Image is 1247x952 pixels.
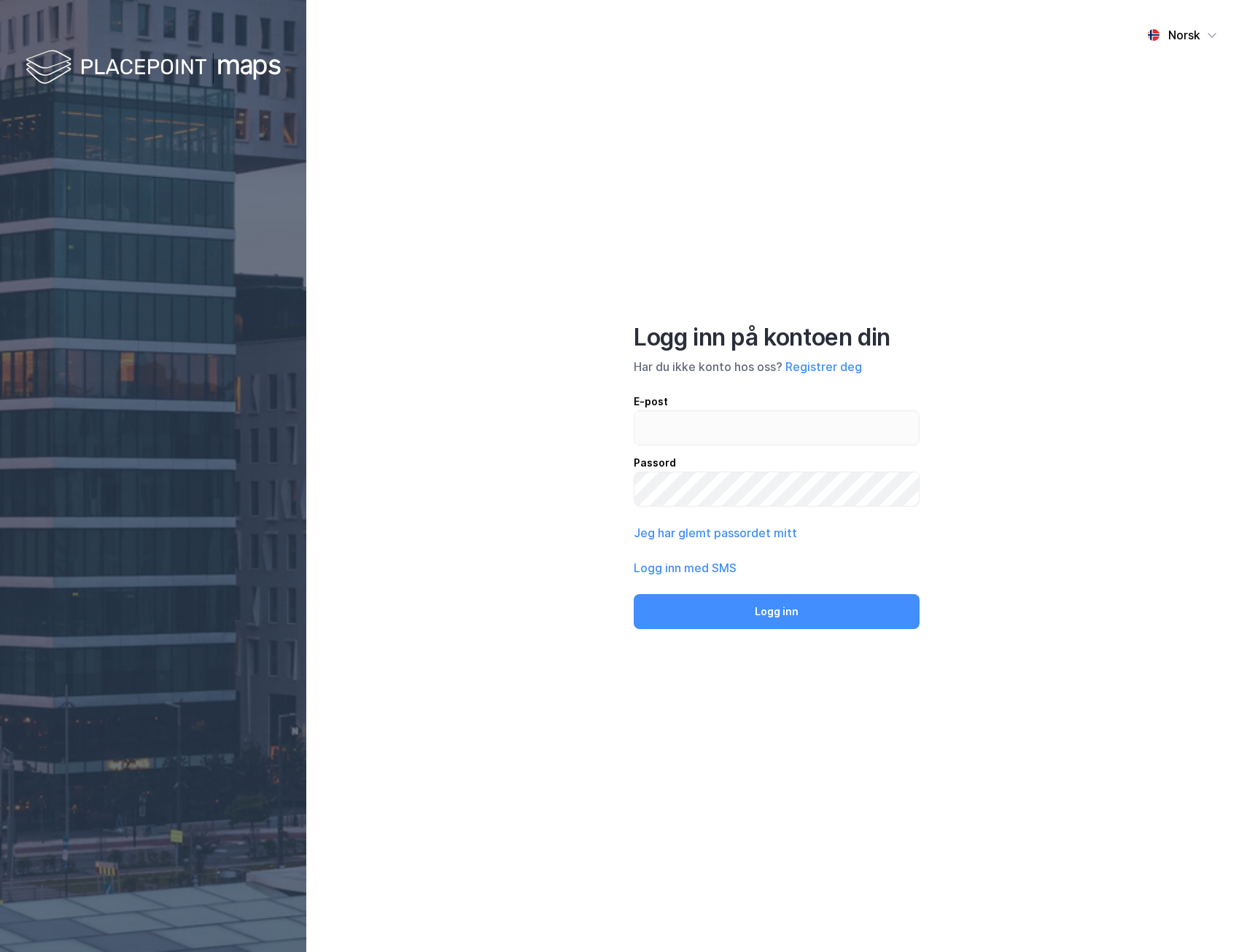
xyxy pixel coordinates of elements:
div: E-post [634,393,920,410]
button: Jeg har glemt passordet mitt [634,524,797,542]
div: Passord [634,454,920,472]
button: Registrer deg [785,358,862,375]
div: Logg inn på kontoen din [634,323,920,352]
button: Logg inn [634,594,920,629]
img: logo-white.f07954bde2210d2a523dddb988cd2aa7.svg [26,47,281,90]
div: Norsk [1168,26,1200,44]
div: Har du ikke konto hos oss? [634,358,920,375]
button: Logg inn med SMS [634,559,737,577]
